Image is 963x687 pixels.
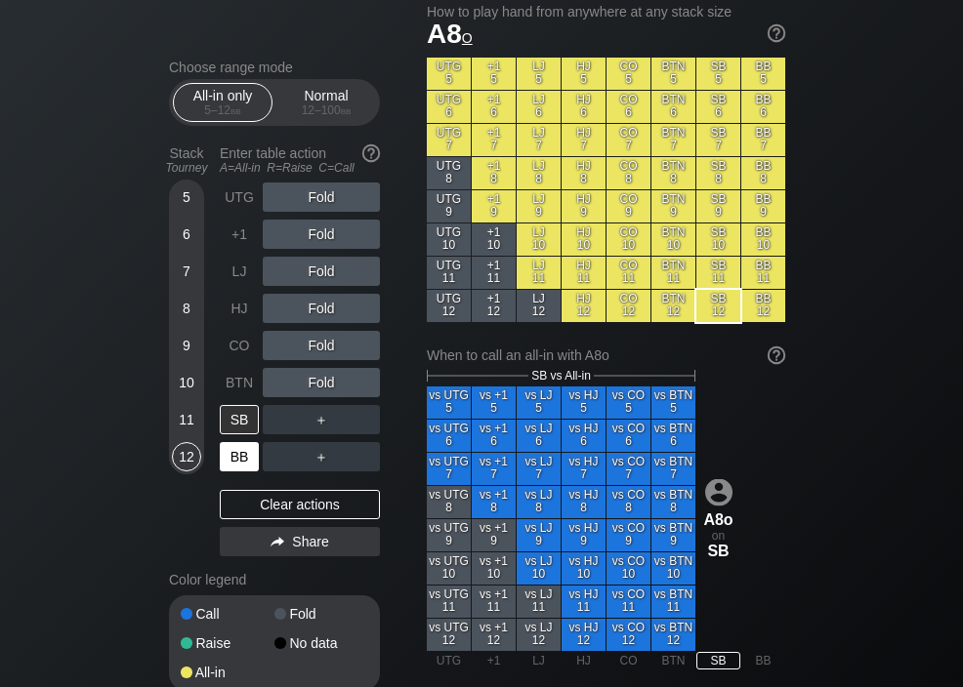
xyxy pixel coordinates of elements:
[651,519,695,551] div: vs BTN 9
[172,405,201,434] div: 11
[472,223,516,256] div: +1 10
[427,619,471,651] div: vs UTG 12
[741,257,785,289] div: BB 11
[517,619,561,651] div: vs LJ 12
[263,220,380,249] div: Fold
[220,182,259,212] div: UTG
[607,91,650,123] div: CO 6
[161,161,212,175] div: Tourney
[607,386,650,419] div: vs CO 5
[607,58,650,90] div: CO 5
[472,58,516,90] div: +1 5
[263,368,380,397] div: Fold
[172,294,201,323] div: 8
[472,257,516,289] div: +1 11
[472,157,516,189] div: +1 8
[607,190,650,222] div: CO 9
[427,652,471,669] div: UTG
[607,486,650,518] div: vs CO 8
[172,368,201,397] div: 10
[607,257,650,289] div: CO 11
[696,58,740,90] div: SB 5
[427,386,471,419] div: vs UTG 5
[562,91,606,123] div: HJ 6
[427,290,471,322] div: UTG 12
[263,257,380,286] div: Fold
[651,420,695,452] div: vs BTN 6
[472,290,516,322] div: +1 12
[472,486,516,518] div: vs +1 8
[263,331,380,360] div: Fold
[274,607,368,621] div: Fold
[517,586,561,618] div: vs LJ 11
[220,527,380,556] div: Share
[472,586,516,618] div: vs +1 11
[220,220,259,249] div: +1
[220,331,259,360] div: CO
[696,478,740,559] div: on
[696,190,740,222] div: SB 9
[607,586,650,618] div: vs CO 11
[427,58,471,90] div: UTG 5
[181,607,274,621] div: Call
[172,331,201,360] div: 9
[741,91,785,123] div: BB 6
[696,124,740,156] div: SB 7
[651,257,695,289] div: BTN 11
[281,84,371,121] div: Normal
[741,124,785,156] div: BB 7
[607,652,650,669] div: CO
[562,124,606,156] div: HJ 7
[472,619,516,651] div: vs +1 12
[472,124,516,156] div: +1 7
[607,420,650,452] div: vs CO 6
[607,124,650,156] div: CO 7
[517,257,561,289] div: LJ 11
[220,161,380,175] div: A=All-in R=Raise C=Call
[517,652,561,669] div: LJ
[427,4,785,20] h2: How to play hand from anywhere at any stack size
[169,564,380,595] div: Color legend
[472,453,516,485] div: vs +1 7
[181,666,274,679] div: All-in
[172,220,201,249] div: 6
[651,91,695,123] div: BTN 6
[427,157,471,189] div: UTG 8
[517,190,561,222] div: LJ 9
[696,510,740,528] div: A8o
[696,223,740,256] div: SB 10
[517,552,561,585] div: vs LJ 10
[427,420,471,452] div: vs UTG 6
[607,519,650,551] div: vs CO 9
[696,91,740,123] div: SB 6
[562,486,606,518] div: vs HJ 8
[172,442,201,471] div: 12
[562,290,606,322] div: HJ 12
[427,519,471,551] div: vs UTG 9
[161,138,212,182] div: Stack
[696,257,740,289] div: SB 11
[562,652,606,669] div: HJ
[651,453,695,485] div: vs BTN 7
[766,344,787,366] img: help.32db89a4.svg
[427,223,471,256] div: UTG 10
[531,369,591,383] span: SB vs All-in
[517,453,561,485] div: vs LJ 7
[696,652,740,669] div: SB
[696,157,740,189] div: SB 8
[263,294,380,323] div: Fold
[562,586,606,618] div: vs HJ 11
[517,290,561,322] div: LJ 12
[427,190,471,222] div: UTG 9
[651,157,695,189] div: BTN 8
[472,552,516,585] div: vs +1 10
[472,386,516,419] div: vs +1 5
[263,182,380,212] div: Fold
[427,91,471,123] div: UTG 6
[360,142,382,164] img: help.32db89a4.svg
[651,223,695,256] div: BTN 10
[562,519,606,551] div: vs HJ 9
[562,453,606,485] div: vs HJ 7
[427,586,471,618] div: vs UTG 11
[220,490,380,519] div: Clear actions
